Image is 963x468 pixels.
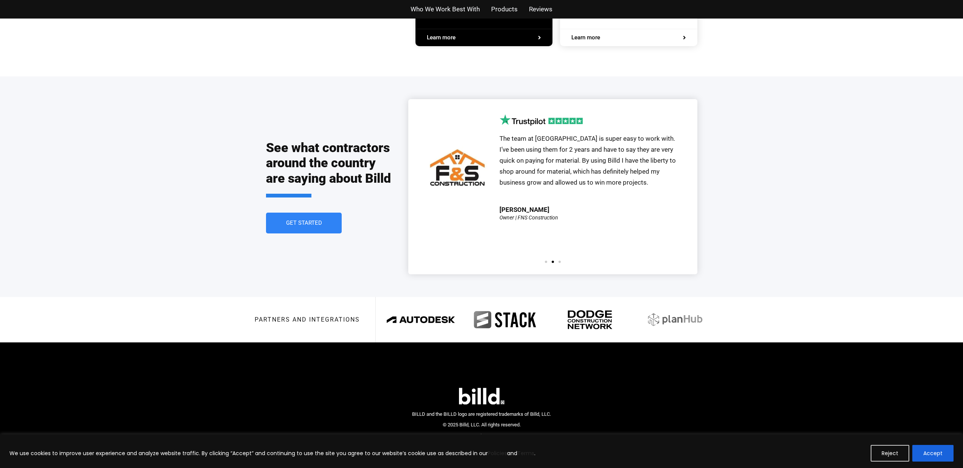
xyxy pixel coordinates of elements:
span: Go to slide 3 [559,261,561,263]
a: Reviews [529,4,552,15]
div: [PERSON_NAME] [499,207,549,213]
button: Accept [912,445,954,462]
a: Privacy Policy [483,434,513,441]
a: Learn more [427,35,541,40]
a: Terms [517,449,534,457]
a: Learn more [571,35,686,40]
p: We use cookies to improve user experience and analyze website traffic. By clicking “Accept” and c... [9,449,535,458]
a: Terms of Use [450,434,479,441]
a: Products [491,4,518,15]
div: 2 / 3 [420,114,686,253]
span: Go to slide 2 [552,261,554,263]
span: Learn more [427,35,456,40]
a: Who We Work Best With [411,4,480,15]
a: Policies [488,449,507,457]
a: Get Started [266,213,342,233]
button: Reject [871,445,909,462]
h3: Partners and integrations [255,317,360,323]
span: BILLD and the BILLD logo are registered trademarks of Billd, LLC. © 2025 Billd, LLC. All rights r... [412,411,551,428]
div: Owner | FNS Construction [499,215,558,220]
span: Get Started [286,220,322,226]
span: Learn more [571,35,600,40]
span: Go to slide 1 [545,261,547,263]
h2: See what contractors around the country are saying about Billd [266,140,393,197]
span: The team at [GEOGRAPHIC_DATA] is super easy to work with. I’ve been using them for 2 years and ha... [499,135,676,186]
nav: Menu [450,434,513,441]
